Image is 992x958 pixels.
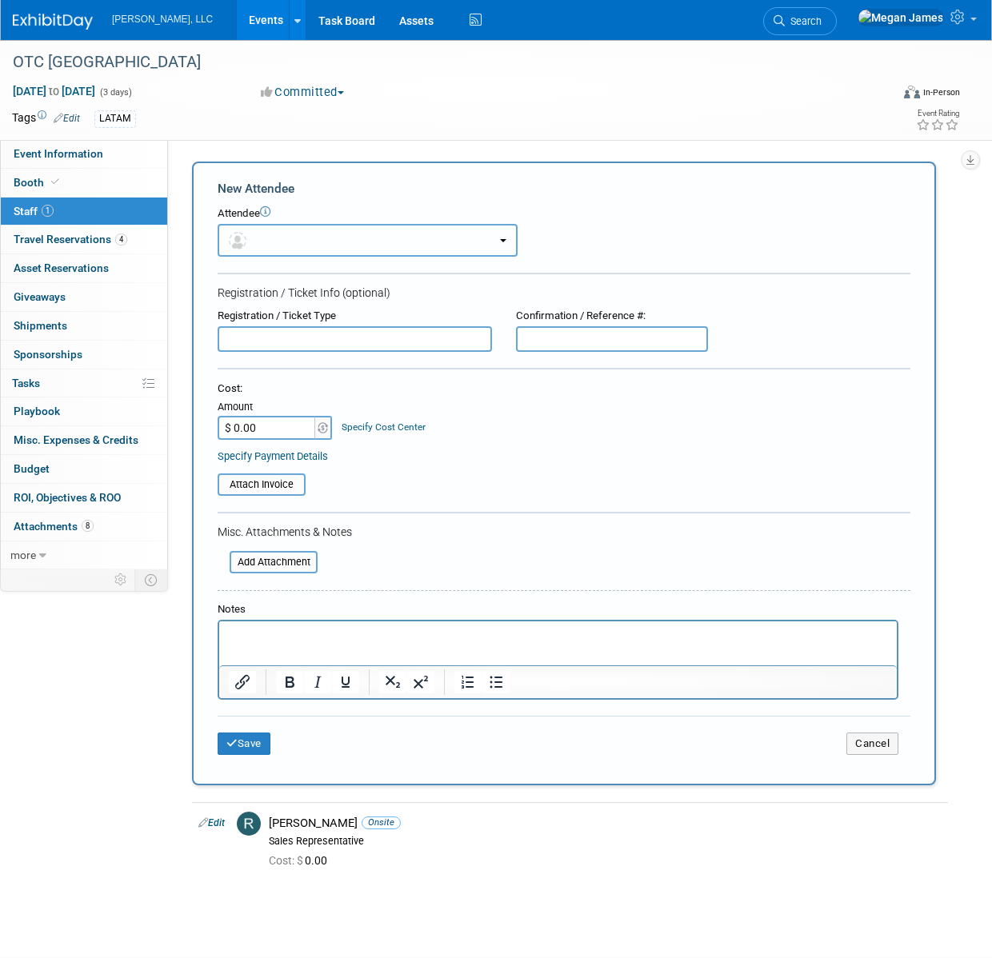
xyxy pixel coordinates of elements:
img: ExhibitDay [13,14,93,30]
a: Giveaways [1,283,167,311]
span: Budget [14,462,50,475]
button: Italic [304,671,331,693]
span: Cost: $ [269,854,305,867]
span: Playbook [14,405,60,417]
span: 8 [82,520,94,532]
iframe: Rich Text Area [219,621,897,665]
div: OTC [GEOGRAPHIC_DATA] [7,48,879,77]
span: more [10,549,36,561]
span: Misc. Expenses & Credits [14,433,138,446]
span: 1 [42,205,54,217]
span: Sponsorships [14,348,82,361]
span: Onsite [362,816,401,828]
button: Cancel [846,732,898,755]
div: Amount [218,400,334,416]
td: Tags [12,110,80,128]
button: Subscript [379,671,406,693]
div: Sales Representative [269,835,942,848]
span: Tasks [12,377,40,389]
span: to [46,85,62,98]
div: Event Format [822,83,961,107]
span: [PERSON_NAME], LLC [112,14,213,25]
span: Giveaways [14,290,66,303]
span: Travel Reservations [14,233,127,245]
a: Attachments8 [1,513,167,541]
img: Format-Inperson.png [904,86,920,98]
button: Insert/edit link [229,671,256,693]
button: Underline [332,671,359,693]
span: Booth [14,176,62,189]
a: Misc. Expenses & Credits [1,426,167,454]
span: Asset Reservations [14,261,109,274]
button: Committed [255,84,350,101]
a: Tasks [1,369,167,397]
div: Confirmation / Reference #: [516,309,708,324]
div: Event Rating [916,110,959,118]
div: Cost: [218,381,910,397]
a: Asset Reservations [1,254,167,282]
div: In-Person [922,86,960,98]
span: ROI, Objectives & ROO [14,491,121,504]
div: Notes [218,602,898,617]
a: Shipments [1,312,167,340]
a: Specify Cost Center [342,421,426,433]
a: ROI, Objectives & ROO [1,484,167,512]
td: Toggle Event Tabs [135,569,168,590]
a: Event Information [1,140,167,168]
button: Numbered list [454,671,482,693]
span: Shipments [14,319,67,332]
a: Travel Reservations4 [1,226,167,253]
button: Bullet list [482,671,510,693]
span: (3 days) [98,87,132,98]
button: Bold [276,671,303,693]
div: LATAM [94,110,136,127]
span: Search [785,15,822,27]
i: Booth reservation complete [51,178,59,186]
button: Save [218,732,270,755]
a: Budget [1,455,167,483]
img: Megan James [858,9,944,26]
td: Personalize Event Tab Strip [107,569,135,590]
img: R.jpg [237,812,261,836]
div: Registration / Ticket Info (optional) [218,285,910,301]
button: Superscript [407,671,434,693]
span: 0.00 [269,854,334,867]
a: Playbook [1,397,167,425]
a: Sponsorships [1,341,167,369]
span: 4 [115,234,127,245]
a: Staff1 [1,198,167,226]
div: Registration / Ticket Type [218,309,492,324]
span: Staff [14,205,54,218]
div: Misc. Attachments & Notes [218,524,910,540]
a: more [1,541,167,569]
span: [DATE] [DATE] [12,84,96,98]
span: Event Information [14,147,103,160]
div: [PERSON_NAME] [269,816,942,831]
a: Edit [198,817,225,828]
div: New Attendee [218,180,910,198]
a: Booth [1,169,167,197]
a: Search [763,7,837,35]
div: Attendee [218,206,910,222]
a: Specify Payment Details [218,450,328,462]
a: Edit [54,113,80,124]
span: Attachments [14,520,94,533]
